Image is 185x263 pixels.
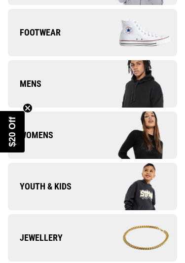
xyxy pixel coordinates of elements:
span: Jewellery [8,232,63,244]
a: Footwear Company [8,9,177,56]
a: Jewellery Company [8,214,177,262]
img: Company [93,112,178,158]
img: Company [93,214,178,261]
span: Youth & Kids [8,181,72,192]
span: Mens [8,78,41,90]
button: Close teaser [23,103,33,113]
img: Company [93,9,178,56]
span: Footwear [8,27,61,38]
a: Womens Company [8,112,177,159]
img: Company [93,60,178,107]
button: Open LiveChat chat widget [8,4,37,34]
a: Youth & Kids Company [8,163,177,210]
span: Womens [8,129,53,141]
span: $20 Off [7,116,17,147]
img: Company [93,163,178,210]
a: Mens Company [8,60,177,108]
